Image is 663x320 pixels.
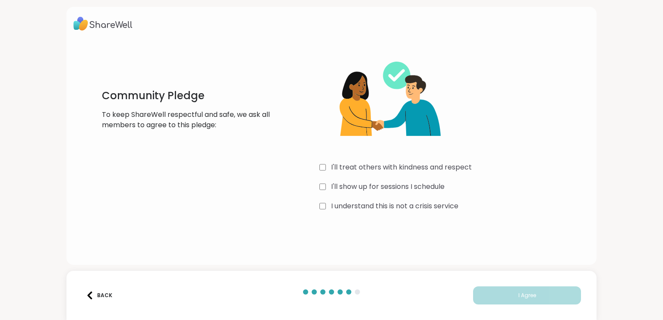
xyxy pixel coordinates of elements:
[518,292,536,299] span: I Agree
[102,110,275,130] p: To keep ShareWell respectful and safe, we ask all members to agree to this pledge:
[86,292,112,299] div: Back
[331,201,458,211] label: I understand this is not a crisis service
[82,286,117,304] button: Back
[102,89,275,103] h1: Community Pledge
[331,182,445,192] label: I'll show up for sessions I schedule
[473,286,581,304] button: I Agree
[331,162,472,173] label: I'll treat others with kindness and respect
[73,14,133,34] img: ShareWell Logo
